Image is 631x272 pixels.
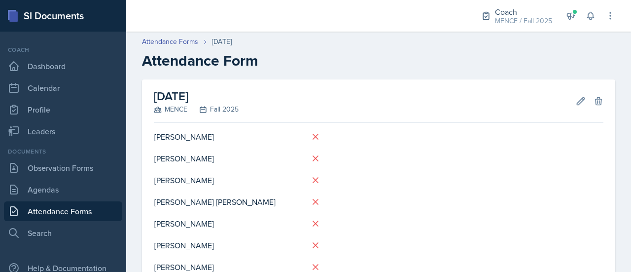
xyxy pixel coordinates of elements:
a: Calendar [4,78,122,98]
h2: [DATE] [154,87,239,105]
a: Agendas [4,180,122,199]
div: Coach [495,6,552,18]
td: [PERSON_NAME] [154,169,303,191]
div: Documents [4,147,122,156]
td: [PERSON_NAME] [154,126,303,148]
a: Dashboard [4,56,122,76]
div: [DATE] [212,37,232,47]
a: Attendance Forms [142,37,198,47]
a: Attendance Forms [4,201,122,221]
div: MENCE Fall 2025 [154,104,239,115]
td: [PERSON_NAME] [PERSON_NAME] [154,191,303,213]
a: Observation Forms [4,158,122,178]
td: [PERSON_NAME] [154,148,303,169]
a: Search [4,223,122,243]
div: MENCE / Fall 2025 [495,16,552,26]
div: Coach [4,45,122,54]
td: [PERSON_NAME] [154,213,303,234]
a: Leaders [4,121,122,141]
td: [PERSON_NAME] [154,234,303,256]
a: Profile [4,100,122,119]
h2: Attendance Form [142,52,615,70]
